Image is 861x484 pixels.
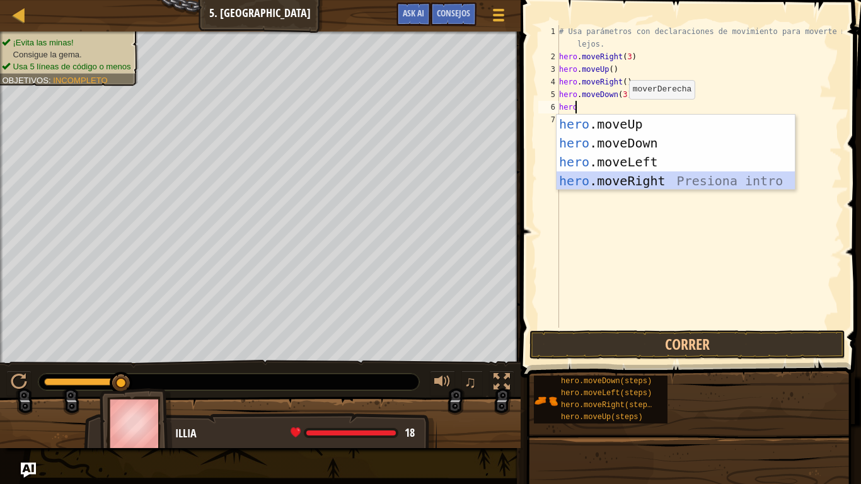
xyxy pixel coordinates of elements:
button: Ask AI [396,3,430,26]
span: hero.moveDown(steps) [561,377,652,386]
div: health: 18 / 18 [291,427,415,439]
span: Objetivos [2,76,49,84]
span: Usa 5 líneas de código o menos [13,62,131,71]
span: Ask AI [403,7,424,19]
span: ♫ [464,372,477,391]
span: : [49,76,53,84]
button: Ctrl + P: Pause [6,371,32,396]
span: Consigue la gema. [13,50,82,59]
div: 2 [538,50,559,63]
img: portrait.png [534,389,558,413]
span: 18 [405,425,415,441]
div: 5 [538,88,559,101]
span: hero.moveRight(steps) [561,401,656,410]
span: Incompleto [53,76,107,84]
img: thang_avatar_frame.png [100,388,173,458]
span: ¡Evita las minas! [13,38,74,47]
div: 3 [538,63,559,76]
span: Consejos [437,7,470,19]
button: Ajustar volúmen [430,371,455,396]
button: Correr [529,330,845,359]
div: Illia [175,425,424,442]
span: hero.moveLeft(steps) [561,389,652,398]
li: Usa 5 líneas de código o menos [2,60,130,72]
button: ♫ [461,371,483,396]
button: Alterna pantalla completa. [489,371,514,396]
li: ¡Evita las minas! [2,37,130,49]
div: 6 [538,101,559,113]
button: Mostrar menú del juego [483,3,514,32]
button: Ask AI [21,463,36,478]
div: 4 [538,76,559,88]
div: 7 [538,113,559,126]
span: hero.moveUp(steps) [561,413,643,422]
code: moverDerecha [633,84,692,94]
div: 1 [538,25,559,50]
li: Consigue la gema. [2,49,130,60]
